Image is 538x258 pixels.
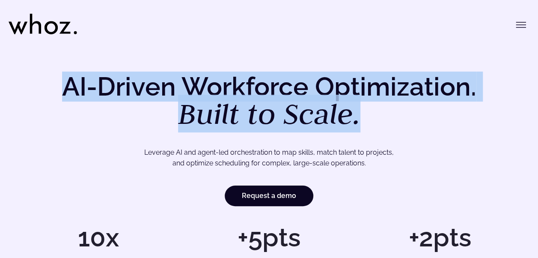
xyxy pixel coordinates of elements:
h1: 10x [17,225,179,250]
button: Toggle menu [512,16,529,33]
h1: +5pts [188,225,350,250]
p: Leverage AI and agent-led orchestration to map skills, match talent to projects, and optimize sch... [42,147,496,169]
a: Request a demo [225,186,313,206]
iframe: Chatbot [482,201,526,246]
em: Built to Scale. [178,95,360,132]
h1: +2pts [359,225,521,250]
h1: AI-Driven Workforce Optimization. [50,74,488,129]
